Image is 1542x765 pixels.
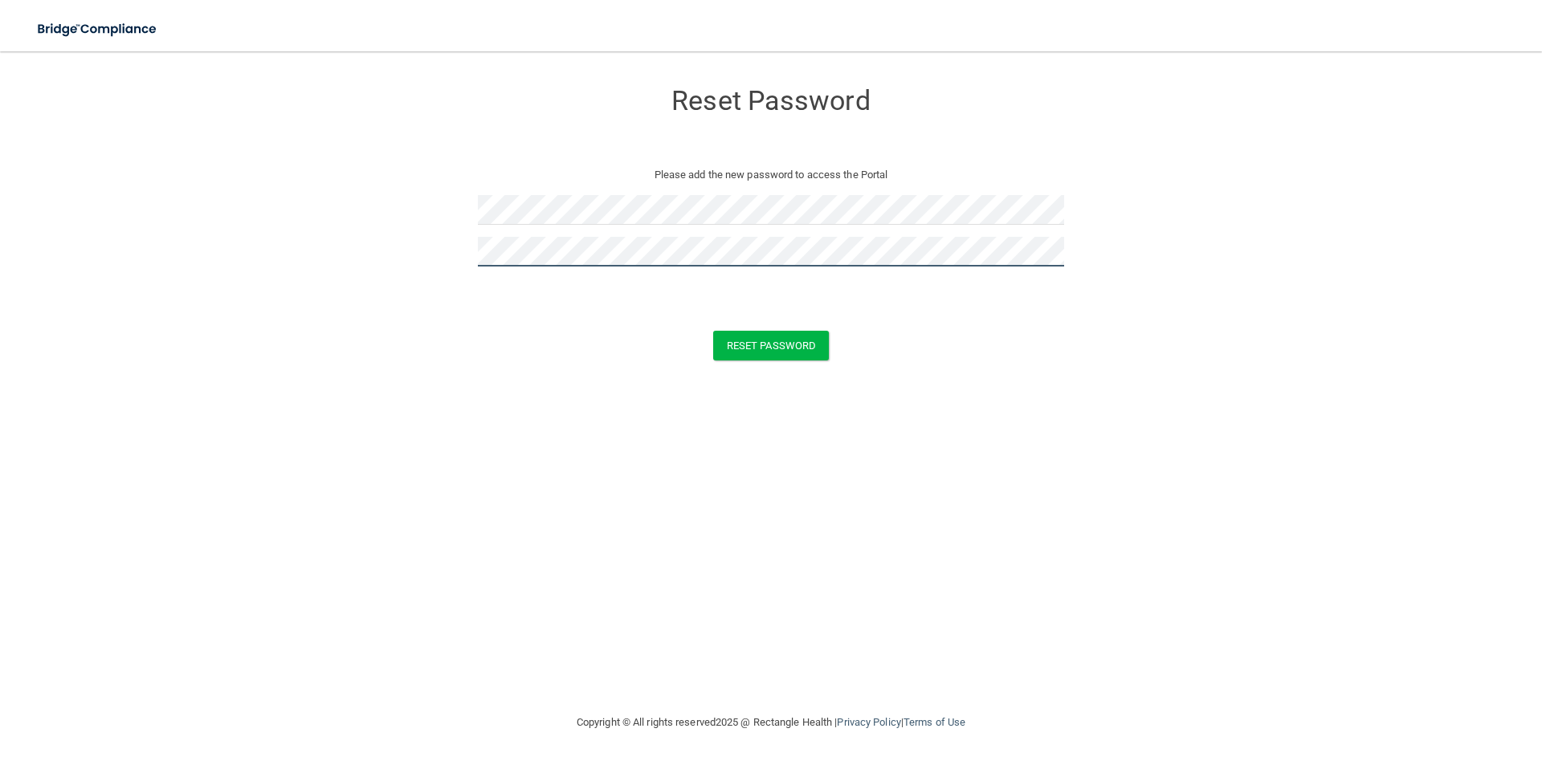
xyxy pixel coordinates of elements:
[904,716,965,728] a: Terms of Use
[478,86,1064,116] h3: Reset Password
[24,13,172,46] img: bridge_compliance_login_screen.278c3ca4.svg
[713,331,829,360] button: Reset Password
[478,697,1064,748] div: Copyright © All rights reserved 2025 @ Rectangle Health | |
[837,716,900,728] a: Privacy Policy
[490,165,1052,185] p: Please add the new password to access the Portal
